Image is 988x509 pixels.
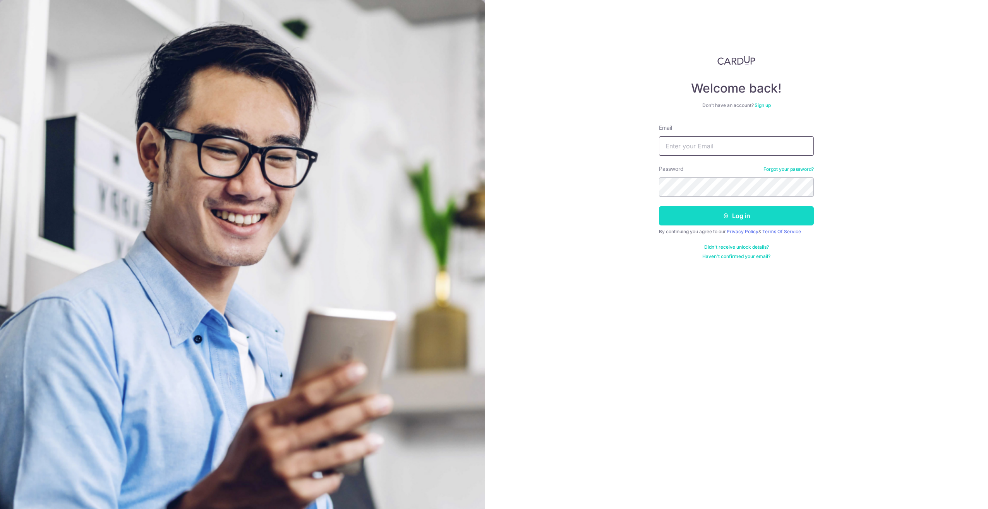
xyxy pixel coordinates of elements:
[659,81,814,96] h4: Welcome back!
[659,165,684,173] label: Password
[659,206,814,225] button: Log in
[659,102,814,108] div: Don’t have an account?
[762,229,801,234] a: Terms Of Service
[717,56,755,65] img: CardUp Logo
[727,229,758,234] a: Privacy Policy
[702,253,770,260] a: Haven't confirmed your email?
[755,102,771,108] a: Sign up
[763,166,814,172] a: Forgot your password?
[659,136,814,156] input: Enter your Email
[704,244,769,250] a: Didn't receive unlock details?
[659,229,814,235] div: By continuing you agree to our &
[659,124,672,132] label: Email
